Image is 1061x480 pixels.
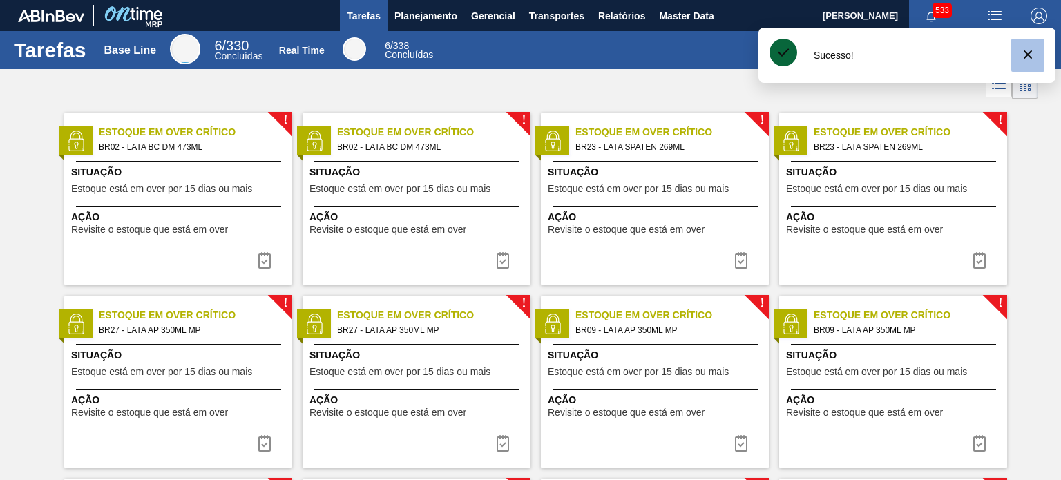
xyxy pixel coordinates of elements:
[71,184,252,194] span: Estoque está em over por 15 dias ou mais
[542,131,563,151] img: status
[786,224,943,235] span: Revisite o estoque que está em over
[786,184,967,194] span: Estoque está em over por 15 dias ou mais
[725,430,758,457] div: Completar tarefa: 29766762
[214,38,222,53] span: 6
[971,252,988,269] img: icon-task complete
[786,393,1004,407] span: Ação
[786,165,1004,180] span: Situação
[986,8,1003,24] img: userActions
[71,393,289,407] span: Ação
[214,38,249,53] span: / 330
[309,165,527,180] span: Situação
[279,45,325,56] div: Real Time
[248,247,281,274] div: Completar tarefa: 29766684
[309,224,466,235] span: Revisite o estoque que está em over
[170,34,200,64] div: Base Line
[385,49,433,60] span: Concluídas
[781,314,801,334] img: status
[99,125,292,140] span: Estoque em Over Crítico
[18,10,84,22] img: TNhmsLtSVTkK8tSr43FrP2fwEKptu5GPRR3wAAAABJRU5ErkJggg==
[760,115,764,126] span: !
[998,115,1002,126] span: !
[786,348,1004,363] span: Situação
[548,210,765,224] span: Ação
[963,247,996,274] div: Completar tarefa: 29766693
[575,308,769,323] span: Estoque em Over Crítico
[814,140,996,155] span: BR23 - LATA SPATEN 269ML
[1031,8,1047,24] img: Logout
[337,323,519,338] span: BR27 - LATA AP 350ML MP
[385,41,433,59] div: Real Time
[529,8,584,24] span: Transportes
[214,50,262,61] span: Concluídas
[347,8,381,24] span: Tarefas
[385,40,390,51] span: 6
[598,8,645,24] span: Relatórios
[71,367,252,377] span: Estoque está em over por 15 dias ou mais
[71,165,289,180] span: Situação
[486,430,519,457] button: icon-task complete
[309,407,466,418] span: Revisite o estoque que está em over
[66,131,86,151] img: status
[575,323,758,338] span: BR09 - LATA AP 350ML MP
[309,367,490,377] span: Estoque está em over por 15 dias ou mais
[909,6,953,26] button: Notificações
[256,252,273,269] img: icon-task complete
[542,314,563,334] img: status
[575,140,758,155] span: BR23 - LATA SPATEN 269ML
[548,224,705,235] span: Revisite o estoque que está em over
[998,298,1002,309] span: !
[933,3,952,18] span: 533
[486,430,519,457] div: Completar tarefa: 29766704
[337,308,530,323] span: Estoque em Over Crítico
[786,407,943,418] span: Revisite o estoque que está em over
[71,224,228,235] span: Revisite o estoque que está em over
[548,407,705,418] span: Revisite o estoque que está em over
[214,40,262,61] div: Base Line
[71,407,228,418] span: Revisite o estoque que está em over
[522,115,526,126] span: !
[548,165,765,180] span: Situação
[104,44,157,57] div: Base Line
[248,247,281,274] button: icon-task complete
[304,131,325,151] img: status
[471,8,515,24] span: Gerencial
[304,314,325,334] img: status
[486,247,519,274] div: Completar tarefa: 29766684
[343,37,366,61] div: Real Time
[486,247,519,274] button: icon-task complete
[14,42,86,58] h1: Tarefas
[99,323,281,338] span: BR27 - LATA AP 350ML MP
[725,247,758,274] button: icon-task complete
[781,131,801,151] img: status
[659,8,714,24] span: Master Data
[309,348,527,363] span: Situação
[283,298,287,309] span: !
[309,210,527,224] span: Ação
[963,247,996,274] button: icon-task complete
[814,125,1007,140] span: Estoque em Over Crítico
[733,435,749,452] img: icon-task complete
[575,125,769,140] span: Estoque em Over Crítico
[963,430,996,457] div: Completar tarefa: 29766762
[814,323,996,338] span: BR09 - LATA AP 350ML MP
[495,252,511,269] img: icon-task complete
[548,184,729,194] span: Estoque está em over por 15 dias ou mais
[248,430,281,457] div: Completar tarefa: 29766704
[733,252,749,269] img: icon-task complete
[725,430,758,457] button: icon-task complete
[337,140,519,155] span: BR02 - LATA BC DM 473ML
[337,125,530,140] span: Estoque em Over Crítico
[394,8,457,24] span: Planejamento
[283,115,287,126] span: !
[71,348,289,363] span: Situação
[385,40,409,51] span: / 338
[309,393,527,407] span: Ação
[99,308,292,323] span: Estoque em Over Crítico
[814,308,1007,323] span: Estoque em Over Crítico
[71,210,289,224] span: Ação
[963,430,996,457] button: icon-task complete
[66,314,86,334] img: status
[786,367,967,377] span: Estoque está em over por 15 dias ou mais
[548,367,729,377] span: Estoque está em over por 15 dias ou mais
